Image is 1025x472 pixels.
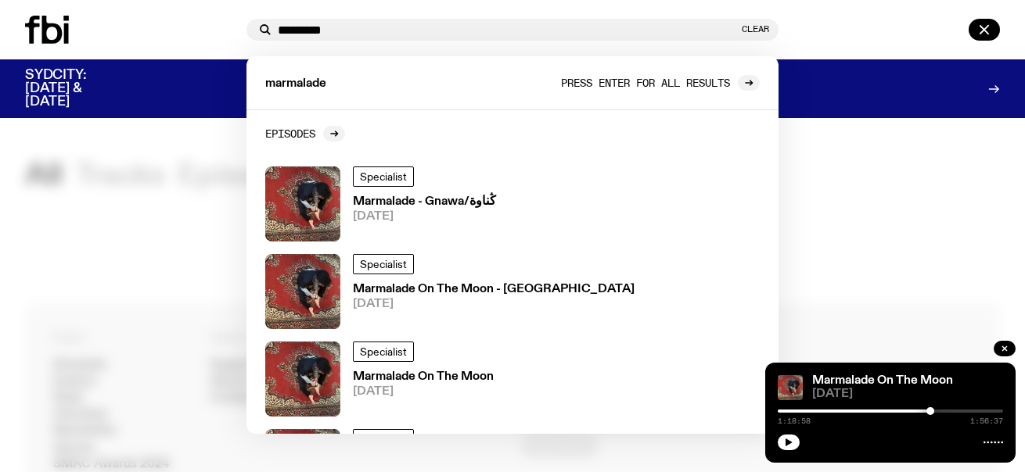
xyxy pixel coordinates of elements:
[812,374,953,387] a: Marmalade On The Moon
[265,341,340,417] img: Tommy - Persian Rug
[561,75,760,91] a: Press enter for all results
[353,371,494,383] h3: Marmalade On The Moon
[742,25,769,34] button: Clear
[265,126,345,141] a: Episodes
[265,166,340,241] img: Tommy - Persian Rug
[259,248,766,335] a: Tommy - Persian RugSpecialistMarmalade On The Moon - [GEOGRAPHIC_DATA][DATE]
[259,335,766,423] a: Tommy - Persian RugSpecialistMarmalade On The Moon[DATE]
[778,417,811,425] span: 1:18:58
[25,69,125,109] h3: SYDCITY: [DATE] & [DATE]
[265,78,326,90] span: marmalade
[265,254,340,329] img: Tommy - Persian Rug
[259,160,766,248] a: Tommy - Persian RugSpecialistMarmalade - Gnawa/ڭناوة[DATE]
[353,386,494,398] span: [DATE]
[353,196,496,208] h3: Marmalade - Gnawa/ڭناوة
[353,211,496,223] span: [DATE]
[970,417,1003,425] span: 1:56:37
[353,299,635,310] span: [DATE]
[778,375,803,400] img: Tommy - Persian Rug
[561,77,730,88] span: Press enter for all results
[353,284,635,295] h3: Marmalade On The Moon - [GEOGRAPHIC_DATA]
[265,127,315,139] h2: Episodes
[812,388,1003,400] span: [DATE]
